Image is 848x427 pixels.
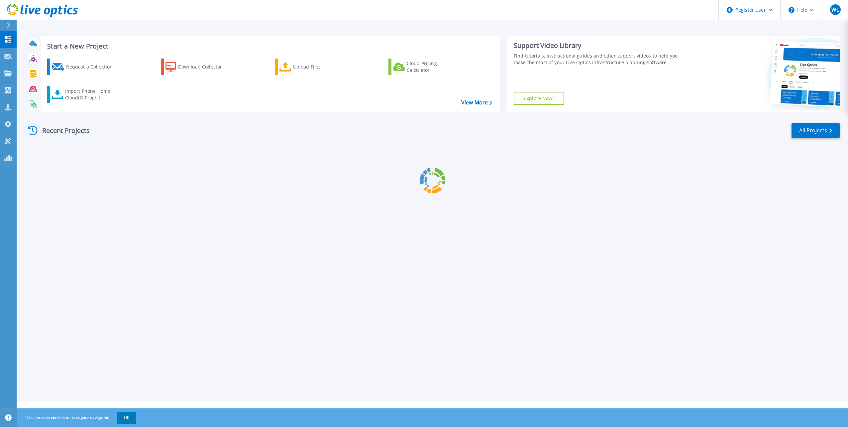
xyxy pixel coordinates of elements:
[26,122,99,139] div: Recent Projects
[388,59,463,75] a: Cloud Pricing Calculator
[161,59,235,75] a: Download Collector
[831,7,839,12] span: WL
[514,41,686,50] div: Support Video Library
[18,412,136,424] span: This site uses cookies to track your navigation.
[117,412,136,424] button: OK
[275,59,349,75] a: Upload Files
[792,123,840,138] a: All Projects
[514,53,686,66] div: Find tutorials, instructional guides and other support videos to help you make the most of your L...
[65,88,117,101] div: Import Phone Home CloudIQ Project
[514,92,564,105] a: Explore Now!
[178,60,231,73] div: Download Collector
[47,43,492,50] h3: Start a New Project
[66,60,119,73] div: Request a Collection
[407,60,460,73] div: Cloud Pricing Calculator
[47,59,121,75] a: Request a Collection
[461,99,492,106] a: View More
[293,60,346,73] div: Upload Files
